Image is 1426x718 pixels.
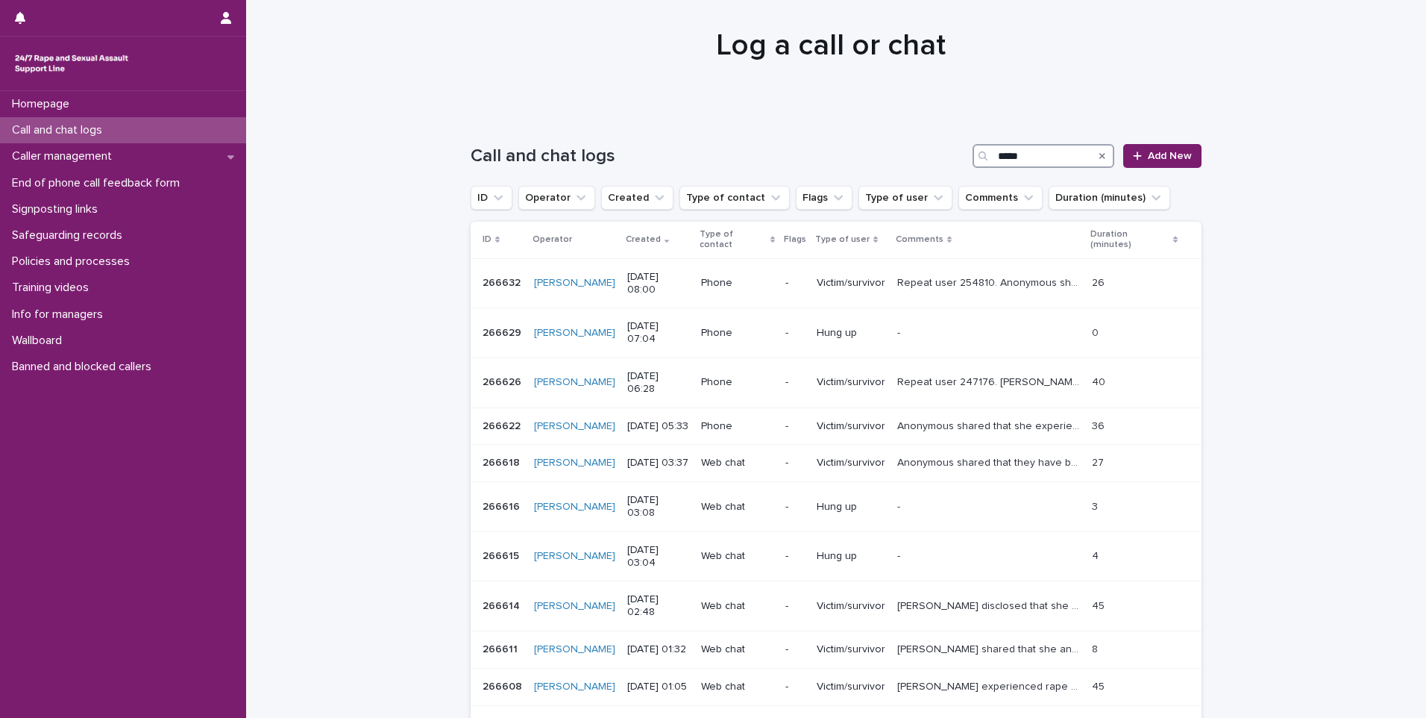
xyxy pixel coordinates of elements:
[627,494,689,519] p: [DATE] 03:08
[627,643,689,656] p: [DATE] 01:32
[1092,678,1108,693] p: 45
[701,643,773,656] p: Web chat
[785,277,805,290] p: -
[6,97,81,111] p: Homepage
[897,274,1083,290] p: Repeat user 254810. Anonymous shared her feelings around the recent sexual violence and historic ...
[1123,144,1202,168] a: Add New
[817,327,885,340] p: Hung up
[785,550,805,563] p: -
[1092,498,1101,513] p: 3
[6,123,114,137] p: Call and chat logs
[483,454,523,469] p: 266618
[6,149,124,163] p: Caller management
[796,186,852,210] button: Flags
[6,334,74,348] p: Wallboard
[1092,373,1108,389] p: 40
[6,281,101,295] p: Training videos
[897,640,1083,656] p: Anna shared that she and her sister experienced CSA by their stepfather. Anna shared that she liv...
[534,277,615,290] a: [PERSON_NAME]
[1092,454,1107,469] p: 27
[627,457,689,469] p: [DATE] 03:37
[784,231,806,248] p: Flags
[1092,640,1101,656] p: 8
[701,681,773,693] p: Web chat
[701,600,773,613] p: Web chat
[6,255,142,269] p: Policies and processes
[785,643,805,656] p: -
[817,501,885,513] p: Hung up
[785,600,805,613] p: -
[1090,226,1169,254] p: Duration (minutes)
[817,277,885,290] p: Victim/survivor
[12,49,131,78] img: rhQMoQhaT3yELyF149Cw
[627,370,689,396] p: [DATE] 06:28
[471,258,1202,308] tr: 266632266632 [PERSON_NAME] [DATE] 08:00Phone-Victim/survivorRepeat user 254810. Anonymous shared ...
[483,324,524,340] p: 266629
[897,498,903,513] p: -
[897,373,1083,389] p: Repeat user 247176. Shelly called to talk about the racism and sexism she is experiencing in her ...
[534,376,615,389] a: [PERSON_NAME]
[483,498,523,513] p: 266616
[483,274,524,290] p: 266632
[858,186,952,210] button: Type of user
[897,324,903,340] p: -
[817,643,885,656] p: Victim/survivor
[534,643,615,656] a: [PERSON_NAME]
[897,547,903,563] p: -
[817,600,885,613] p: Victim/survivor
[471,358,1202,408] tr: 266626266626 [PERSON_NAME] [DATE] 06:28Phone-Victim/survivorRepeat user 247176. [PERSON_NAME] cal...
[817,376,885,389] p: Victim/survivor
[700,226,767,254] p: Type of contact
[1092,274,1108,290] p: 26
[6,202,110,216] p: Signposting links
[471,581,1202,631] tr: 266614266614 [PERSON_NAME] [DATE] 02:48Web chat-Victim/survivor[PERSON_NAME] disclosed that she h...
[817,550,885,563] p: Hung up
[1092,324,1102,340] p: 0
[471,668,1202,705] tr: 266608266608 [PERSON_NAME] [DATE] 01:05Web chat-Victim/survivor[PERSON_NAME] experienced rape by ...
[1092,417,1108,433] p: 36
[518,186,595,210] button: Operator
[627,271,689,296] p: [DATE] 08:00
[897,417,1083,433] p: Anonymous shared that she experienced CSA by her brother, and talked about how this has impacted ...
[785,501,805,513] p: -
[1092,547,1102,563] p: 4
[627,681,689,693] p: [DATE] 01:05
[1049,186,1170,210] button: Duration (minutes)
[471,408,1202,445] tr: 266622266622 [PERSON_NAME] [DATE] 05:33Phone-Victim/survivorAnonymous shared that she experienced...
[701,376,773,389] p: Phone
[483,373,524,389] p: 266626
[534,327,615,340] a: [PERSON_NAME]
[701,501,773,513] p: Web chat
[627,593,689,619] p: [DATE] 02:48
[1148,151,1192,161] span: Add New
[1092,597,1108,613] p: 45
[534,600,615,613] a: [PERSON_NAME]
[483,640,521,656] p: 266611
[626,231,661,248] p: Created
[701,327,773,340] p: Phone
[534,550,615,563] a: [PERSON_NAME]
[701,277,773,290] p: Phone
[701,550,773,563] p: Web chat
[471,482,1202,532] tr: 266616266616 [PERSON_NAME] [DATE] 03:08Web chat-Hung up-- 33
[471,531,1202,581] tr: 266615266615 [PERSON_NAME] [DATE] 03:04Web chat-Hung up-- 44
[601,186,673,210] button: Created
[785,327,805,340] p: -
[701,457,773,469] p: Web chat
[785,420,805,433] p: -
[471,308,1202,358] tr: 266629266629 [PERSON_NAME] [DATE] 07:04Phone-Hung up-- 00
[627,420,689,433] p: [DATE] 05:33
[815,231,870,248] p: Type of user
[627,320,689,346] p: [DATE] 07:04
[471,631,1202,668] tr: 266611266611 [PERSON_NAME] [DATE] 01:32Web chat-Victim/survivor[PERSON_NAME] shared that she and ...
[534,501,615,513] a: [PERSON_NAME]
[471,445,1202,482] tr: 266618266618 [PERSON_NAME] [DATE] 03:37Web chat-Victim/survivorAnonymous shared that they have be...
[817,457,885,469] p: Victim/survivor
[483,231,491,248] p: ID
[973,144,1114,168] input: Search
[817,420,885,433] p: Victim/survivor
[534,457,615,469] a: [PERSON_NAME]
[785,376,805,389] p: -
[958,186,1043,210] button: Comments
